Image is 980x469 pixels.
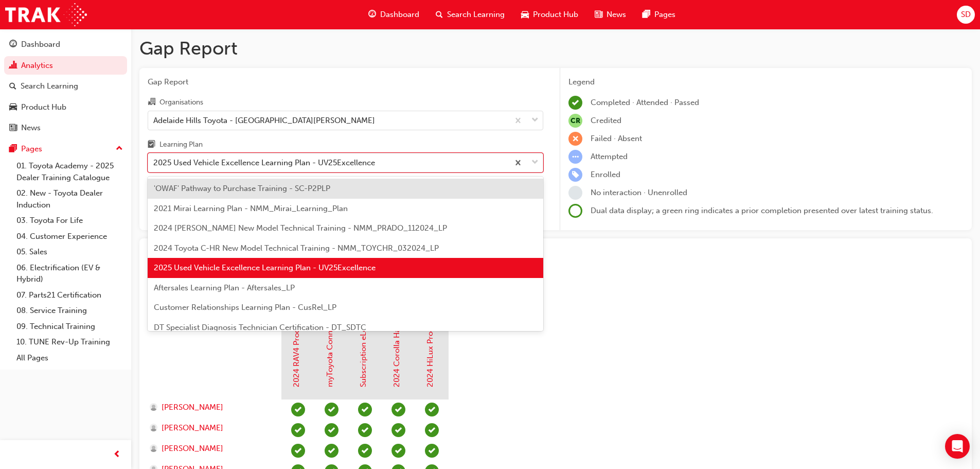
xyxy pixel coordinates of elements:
[139,37,972,60] h1: Gap Report
[9,40,17,49] span: guage-icon
[154,323,366,332] span: DT Specialist Diagnosis Technician Certification - DT_SDTC
[116,142,123,155] span: up-icon
[586,4,634,25] a: news-iconNews
[154,283,295,292] span: Aftersales Learning Plan - Aftersales_LP
[9,145,17,154] span: pages-icon
[162,402,223,413] span: [PERSON_NAME]
[12,260,127,287] a: 06. Electrification (EV & Hybrid)
[591,116,621,125] span: Credited
[12,185,127,213] a: 02. New - Toyota Dealer Induction
[961,9,971,21] span: SD
[591,98,699,107] span: Completed · Attended · Passed
[358,403,372,416] span: learningRecordVerb_PASS-icon
[533,9,578,21] span: Product Hub
[12,319,127,335] a: 09. Technical Training
[21,143,42,155] div: Pages
[4,140,127,159] button: Pages
[368,8,376,21] span: guage-icon
[568,132,582,146] span: learningRecordVerb_FAIL-icon
[159,97,203,108] div: Organisations
[957,6,975,24] button: SD
[568,114,582,128] span: null-icon
[148,76,543,88] span: Gap Report
[568,168,582,182] span: learningRecordVerb_ENROLL-icon
[153,114,375,126] div: Adelaide Hills Toyota - [GEOGRAPHIC_DATA][PERSON_NAME]
[425,278,435,387] a: 2024 HiLux Product eLearning
[4,118,127,137] a: News
[154,184,330,193] span: 'OWAF' Pathway to Purchase Training - SC-P2PLP
[4,77,127,96] a: Search Learning
[4,98,127,117] a: Product Hub
[21,39,60,50] div: Dashboard
[358,423,372,437] span: learningRecordVerb_PASS-icon
[531,156,539,169] span: down-icon
[425,403,439,416] span: learningRecordVerb_COMPLETE-icon
[154,244,439,253] span: 2024 Toyota C-HR New Model Technical Training - NMM_TOYCHR_032024_LP
[568,96,582,110] span: learningRecordVerb_COMPLETE-icon
[12,350,127,366] a: All Pages
[325,276,334,387] a: myToyota Connect - eLearning
[945,434,970,459] div: Open Intercom Messenger
[154,204,348,213] span: 2021 Mirai Learning Plan - NMM_Mirai_Learning_Plan
[9,124,17,133] span: news-icon
[12,229,127,245] a: 04. Customer Experience
[521,8,529,21] span: car-icon
[531,114,539,127] span: down-icon
[607,9,626,21] span: News
[12,244,127,260] a: 05. Sales
[591,206,933,215] span: Dual data display; a green ring indicates a prior completion presented over latest training status.
[568,76,964,88] div: Legend
[568,150,582,164] span: learningRecordVerb_ATTEMPT-icon
[162,422,223,434] span: [PERSON_NAME]
[595,8,602,21] span: news-icon
[391,423,405,437] span: learningRecordVerb_PASS-icon
[325,444,338,458] span: learningRecordVerb_COMPLETE-icon
[162,443,223,455] span: [PERSON_NAME]
[360,4,427,25] a: guage-iconDashboard
[643,8,650,21] span: pages-icon
[291,423,305,437] span: learningRecordVerb_PASS-icon
[325,403,338,416] span: learningRecordVerb_PASS-icon
[154,303,336,312] span: Customer Relationships Learning Plan - CusRel_LP
[159,140,203,150] div: Learning Plan
[148,141,155,150] span: learningplan-icon
[634,4,684,25] a: pages-iconPages
[12,158,127,185] a: 01. Toyota Academy - 2025 Dealer Training Catalogue
[150,422,272,434] a: [PERSON_NAME]
[391,403,405,416] span: learningRecordVerb_PASS-icon
[153,157,375,169] div: 2025 Used Vehicle Excellence Learning Plan - UV25Excellence
[154,223,447,233] span: 2024 [PERSON_NAME] New Model Technical Training - NMM_PRADO_112024_LP
[9,61,17,71] span: chart-icon
[427,4,513,25] a: search-iconSearch Learning
[325,423,338,437] span: learningRecordVerb_COMPLETE-icon
[291,444,305,458] span: learningRecordVerb_PASS-icon
[4,33,127,140] button: DashboardAnalyticsSearch LearningProduct HubNews
[591,134,642,143] span: Failed · Absent
[5,3,87,26] img: Trak
[9,103,17,112] span: car-icon
[425,444,439,458] span: learningRecordVerb_COMPLETE-icon
[568,186,582,200] span: learningRecordVerb_NONE-icon
[148,98,155,107] span: organisation-icon
[425,423,439,437] span: learningRecordVerb_COMPLETE-icon
[391,444,405,458] span: learningRecordVerb_PASS-icon
[291,403,305,416] span: learningRecordVerb_PASS-icon
[12,303,127,319] a: 08. Service Training
[113,448,121,461] span: prev-icon
[591,152,628,161] span: Attempted
[21,80,78,92] div: Search Learning
[150,443,272,455] a: [PERSON_NAME]
[4,35,127,54] a: Dashboard
[150,402,272,413] a: [PERSON_NAME]
[292,286,301,387] a: 2024 RAV4 Product Training
[513,4,586,25] a: car-iconProduct Hub
[9,82,16,91] span: search-icon
[21,101,66,113] div: Product Hub
[21,122,41,134] div: News
[380,9,419,21] span: Dashboard
[591,170,620,179] span: Enrolled
[12,287,127,303] a: 07. Parts21 Certification
[12,334,127,350] a: 10. TUNE Rev-Up Training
